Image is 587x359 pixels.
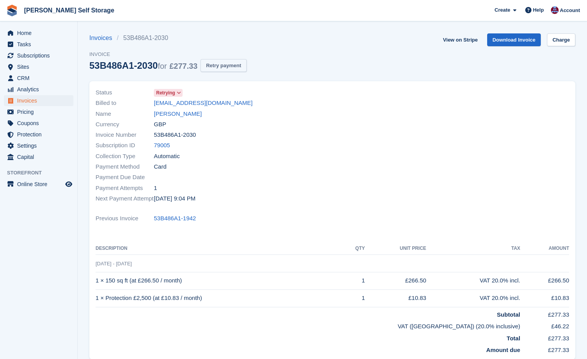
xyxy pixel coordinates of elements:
a: menu [4,39,73,50]
td: VAT ([GEOGRAPHIC_DATA]) (20.0% inclusive) [96,319,520,331]
a: menu [4,129,73,140]
td: 1 × Protection £2,500 (at £10.83 / month) [96,289,343,307]
span: 1 [154,184,157,193]
a: Charge [547,33,575,46]
a: Preview store [64,179,73,189]
td: £266.50 [520,272,569,289]
a: menu [4,84,73,95]
span: Card [154,162,167,171]
span: Currency [96,120,154,129]
a: Download Invoice [487,33,541,46]
a: 53B486A1-1942 [154,214,196,223]
td: £46.22 [520,319,569,331]
a: [PERSON_NAME] [154,110,202,119]
td: 1 × 150 sq ft (at £266.50 / month) [96,272,343,289]
span: Billed to [96,99,154,108]
span: Sites [17,61,64,72]
td: £266.50 [365,272,426,289]
a: menu [4,50,73,61]
th: Tax [426,242,520,255]
span: Analytics [17,84,64,95]
div: VAT 20.0% incl. [426,276,520,285]
td: £10.83 [365,289,426,307]
span: for [158,62,167,70]
span: Subscriptions [17,50,64,61]
nav: breadcrumbs [89,33,247,43]
span: Payment Attempts [96,184,154,193]
span: GBP [154,120,166,129]
img: Tracy Bailey [551,6,559,14]
span: Storefront [7,169,77,177]
span: Payment Due Date [96,173,154,182]
a: Invoices [89,33,117,43]
span: Capital [17,152,64,162]
span: £277.33 [169,62,197,70]
td: £277.33 [520,307,569,319]
span: Invoice [89,51,247,58]
th: Amount [520,242,569,255]
td: £277.33 [520,331,569,343]
strong: Subtotal [497,311,520,318]
a: menu [4,118,73,129]
span: Automatic [154,152,180,161]
span: Create [495,6,510,14]
a: [EMAIL_ADDRESS][DOMAIN_NAME] [154,99,253,108]
span: Invoices [17,95,64,106]
a: menu [4,28,73,38]
strong: Total [507,335,520,342]
a: Retrying [154,88,183,97]
a: 79005 [154,141,170,150]
span: [DATE] - [DATE] [96,261,132,267]
span: Name [96,110,154,119]
span: Invoice Number [96,131,154,139]
span: Status [96,88,154,97]
span: Previous Invoice [96,214,154,223]
span: Tasks [17,39,64,50]
a: menu [4,61,73,72]
td: £10.83 [520,289,569,307]
span: Settings [17,140,64,151]
span: 53B486A1-2030 [154,131,196,139]
th: Description [96,242,343,255]
span: Coupons [17,118,64,129]
a: View on Stripe [440,33,481,46]
a: menu [4,179,73,190]
a: [PERSON_NAME] Self Storage [21,4,117,17]
span: Online Store [17,179,64,190]
span: Account [560,7,580,14]
span: Collection Type [96,152,154,161]
strong: Amount due [486,347,521,353]
time: 2025-08-20 20:04:54 UTC [154,194,195,203]
td: £277.33 [520,343,569,355]
th: Unit Price [365,242,426,255]
a: menu [4,95,73,106]
td: 1 [343,289,365,307]
span: Protection [17,129,64,140]
a: menu [4,73,73,84]
button: Retry payment [200,59,246,72]
span: Home [17,28,64,38]
span: Next Payment Attempt [96,194,154,203]
a: menu [4,140,73,151]
span: Payment Method [96,162,154,171]
span: Subscription ID [96,141,154,150]
a: menu [4,152,73,162]
th: QTY [343,242,365,255]
div: VAT 20.0% incl. [426,294,520,303]
img: stora-icon-8386f47178a22dfd0bd8f6a31ec36ba5ce8667c1dd55bd0f319d3a0aa187defe.svg [6,5,18,16]
span: Retrying [156,89,175,96]
span: CRM [17,73,64,84]
td: 1 [343,272,365,289]
a: menu [4,106,73,117]
span: Pricing [17,106,64,117]
div: 53B486A1-2030 [89,60,197,71]
span: Help [533,6,544,14]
